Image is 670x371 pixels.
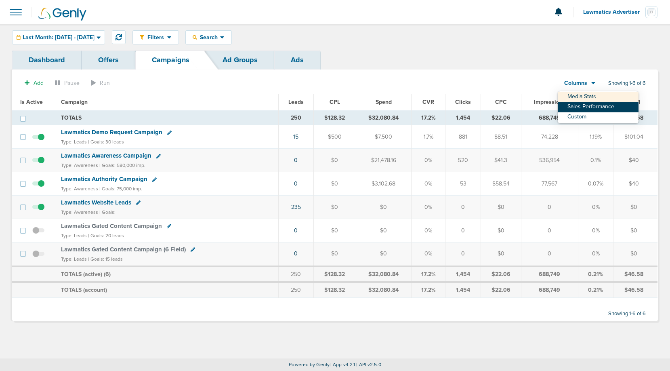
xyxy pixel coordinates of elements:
span: CPC [495,99,507,105]
td: $40 [613,149,658,172]
td: 0% [578,219,613,242]
span: Lawmatics Advertiser [583,9,645,15]
td: 688,749 [521,282,578,297]
span: Spend [376,99,392,105]
td: $32,080.84 [356,282,412,297]
td: $101.04 [613,125,658,149]
a: Sales Performance [558,102,638,112]
td: $22.06 [481,110,521,125]
td: 17.2% [412,282,445,297]
td: $0 [356,219,412,242]
td: $0 [356,196,412,219]
td: 0% [412,219,445,242]
td: 0% [412,242,445,266]
td: $0 [313,219,356,242]
td: $128.32 [313,110,356,125]
td: 0 [445,242,481,266]
small: | Goals: 30 leads [88,139,124,145]
td: $22.06 [481,282,521,297]
a: 0 [294,180,298,187]
a: 0 [294,250,298,257]
td: 250 [279,282,314,297]
small: Type: Awareness [61,186,98,192]
span: | API v2.5.0 [356,362,381,367]
small: Type: Awareness [61,162,98,168]
td: 0.21% [578,266,613,282]
a: Custom [558,112,638,122]
td: 0% [578,196,613,219]
td: TOTALS (active) ( ) [56,266,279,282]
small: | Goals: 580,000 imp. [99,162,145,168]
small: Type: Leads [61,139,87,145]
td: $46.58 [613,282,658,297]
td: 0.1% [578,149,613,172]
span: | App v4.2.1 [330,362,355,367]
span: CVR [422,99,434,105]
span: Lawmatics Authority Campaign [61,175,147,183]
td: 0% [412,196,445,219]
td: $128.32 [313,266,356,282]
a: Dashboard [12,51,82,70]
span: Lawmatics Awareness Campaign [61,152,151,159]
small: Type: Leads [61,256,87,262]
span: Columns [564,79,587,87]
td: $7,500 [356,125,412,149]
td: 1,454 [445,282,481,297]
span: Lawmatics Gated Content Campaign (6 Field) [61,246,186,253]
span: Filters [144,34,167,41]
td: 0% [412,149,445,172]
td: $0 [313,149,356,172]
td: $3,102.68 [356,172,412,196]
small: Type: Leads [61,233,87,238]
span: Campaign [61,99,88,105]
td: 881 [445,125,481,149]
a: Offers [82,51,135,70]
td: 0 [521,242,578,266]
td: 0 [445,219,481,242]
a: 15 [293,133,298,140]
span: Clicks [455,99,471,105]
a: 235 [291,204,301,211]
small: | Goals: 15 leads [88,256,123,262]
td: $0 [613,219,658,242]
td: 0 [445,196,481,219]
td: $0 [613,242,658,266]
td: 0.07% [578,172,613,196]
td: 1,454 [445,266,481,282]
td: 17.2% [412,110,445,125]
td: $41.3 [481,149,521,172]
td: 250 [279,110,314,125]
td: $128.32 [313,282,356,297]
td: $22.06 [481,266,521,282]
td: 1,454 [445,110,481,125]
td: $46.58 [613,266,658,282]
td: TOTALS [56,110,279,125]
td: 688,749 [521,110,578,125]
span: 6 [105,271,109,278]
td: 53 [445,172,481,196]
a: 0 [294,157,298,164]
td: $0 [481,196,521,219]
small: | Goals: [99,209,116,215]
td: $0 [613,196,658,219]
td: $500 [313,125,356,149]
button: Add [20,77,48,89]
td: $0 [481,242,521,266]
span: Lawmatics Gated Content Campaign [61,222,162,230]
small: | Goals: 75,000 imp. [99,186,142,192]
span: Lawmatics Demo Request Campaign [61,129,162,136]
td: 0 [521,196,578,219]
td: $40 [613,172,658,196]
a: 0 [294,227,298,234]
img: Genly [38,8,86,21]
td: TOTALS (account) [56,282,279,297]
span: Showing 1-6 of 6 [608,310,646,317]
td: 0 [521,219,578,242]
td: 74,228 [521,125,578,149]
span: Is Active [20,99,43,105]
a: Campaigns [135,51,206,70]
a: Media Stats [558,92,638,102]
span: Showing 1-6 of 6 [608,80,646,87]
span: Search [197,34,220,41]
td: $8.51 [481,125,521,149]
